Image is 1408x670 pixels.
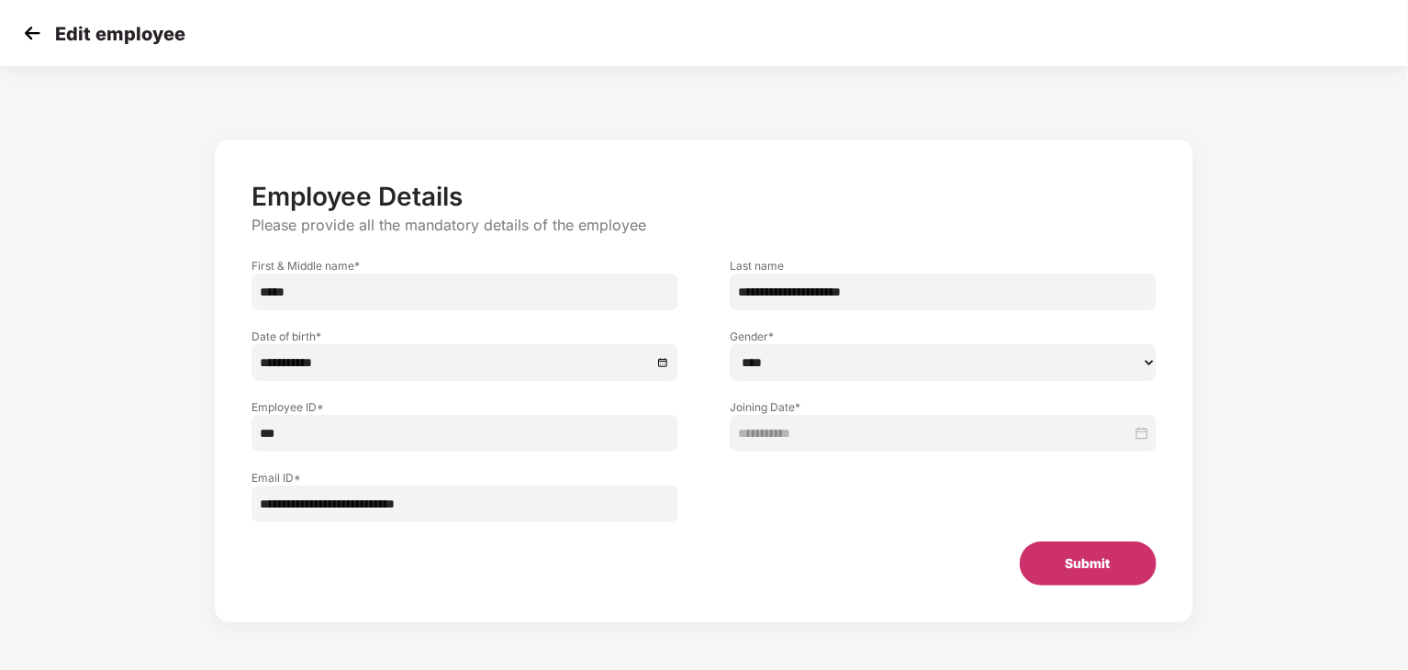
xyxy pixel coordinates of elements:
[18,19,46,47] img: svg+xml;base64,PHN2ZyB4bWxucz0iaHR0cDovL3d3dy53My5vcmcvMjAwMC9zdmciIHdpZHRoPSIzMCIgaGVpZ2h0PSIzMC...
[251,181,1156,212] p: Employee Details
[251,399,678,415] label: Employee ID
[251,258,678,274] label: First & Middle name
[730,399,1157,415] label: Joining Date
[730,258,1157,274] label: Last name
[55,23,185,45] p: Edit employee
[251,329,678,344] label: Date of birth
[730,329,1157,344] label: Gender
[251,216,1156,235] p: Please provide all the mandatory details of the employee
[1020,542,1157,586] button: Submit
[251,470,678,486] label: Email ID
